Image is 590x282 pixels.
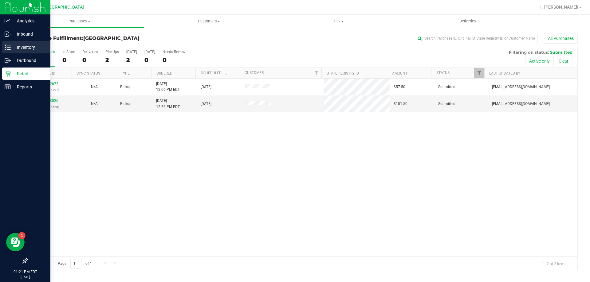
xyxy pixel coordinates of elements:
[41,82,58,86] a: 11822672
[11,70,48,77] p: Retail
[5,57,11,64] inline-svg: Outbound
[156,81,180,93] span: [DATE] 12:06 PM EDT
[201,71,229,75] a: Scheduled
[91,102,98,106] span: Not Applicable
[27,36,210,41] h3: Purchase Fulfillment:
[438,101,455,107] span: Submitted
[394,101,407,107] span: $101.50
[538,5,578,10] span: Hi, [PERSON_NAME]!
[11,44,48,51] p: Inventory
[5,71,11,77] inline-svg: Retail
[120,84,132,90] span: Pickup
[5,31,11,37] inline-svg: Inbound
[11,30,48,38] p: Inbound
[5,84,11,90] inline-svg: Reports
[489,71,520,75] a: Last Updated By
[201,101,211,107] span: [DATE]
[492,101,550,107] span: [EMAIL_ADDRESS][DOMAIN_NAME]
[327,71,359,75] a: State Registry ID
[544,33,578,44] button: All Purchases
[451,18,485,24] span: Deliveries
[555,56,572,66] button: Clear
[144,15,273,28] a: Customers
[42,5,84,10] span: [GEOGRAPHIC_DATA]
[11,83,48,91] p: Reports
[11,17,48,25] p: Analytics
[15,18,144,24] span: Purchases
[120,101,132,107] span: Pickup
[62,56,75,64] div: 0
[77,71,100,75] a: Sync Status
[5,44,11,50] inline-svg: Inventory
[91,85,98,89] span: Not Applicable
[144,18,273,24] span: Customers
[41,99,58,103] a: 11823026
[62,50,75,54] div: In Store
[105,50,119,54] div: PickUps
[91,84,98,90] button: N/A
[201,84,211,90] span: [DATE]
[91,101,98,107] button: N/A
[163,50,185,54] div: Needs Review
[163,56,185,64] div: 0
[83,35,140,41] span: [GEOGRAPHIC_DATA]
[105,56,119,64] div: 2
[156,71,172,75] a: Ordered
[82,50,98,54] div: Deliveries
[3,269,48,275] p: 01:21 PM EDT
[144,56,155,64] div: 0
[3,275,48,279] p: [DATE]
[311,68,321,78] a: Filter
[392,71,407,75] a: Amount
[509,50,549,55] span: Filtering on status:
[70,259,81,268] input: 1
[156,98,180,110] span: [DATE] 12:56 PM EDT
[537,259,571,268] span: 1 - 2 of 2 items
[474,68,484,78] a: Filter
[18,232,26,239] iframe: Resource center unread badge
[82,56,98,64] div: 0
[525,56,554,66] button: Active only
[11,57,48,64] p: Outbound
[144,50,155,54] div: [DATE]
[53,259,97,268] span: Page of 1
[438,84,455,90] span: Submitted
[245,71,264,75] a: Customer
[436,71,450,75] a: Status
[403,15,533,28] a: Deliveries
[5,18,11,24] inline-svg: Analytics
[15,15,144,28] a: Purchases
[394,84,405,90] span: $57.50
[126,50,137,54] div: [DATE]
[6,233,25,251] iframe: Resource center
[126,56,137,64] div: 2
[492,84,550,90] span: [EMAIL_ADDRESS][DOMAIN_NAME]
[273,15,403,28] a: Tills
[121,71,130,75] a: Type
[415,34,538,43] input: Search Purchase ID, Original ID, State Registry ID or Customer Name...
[550,50,572,55] span: Submitted
[274,18,403,24] span: Tills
